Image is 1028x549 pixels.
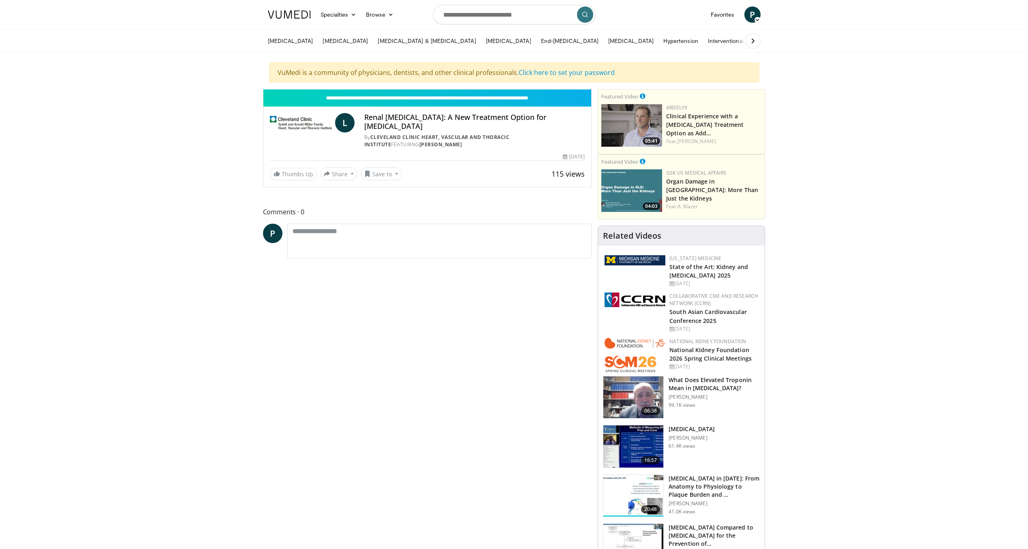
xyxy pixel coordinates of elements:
[677,203,698,210] a: A. Blazer
[677,138,716,145] a: [PERSON_NAME]
[669,293,758,307] a: Collaborative CME and Research Network (CCRN)
[563,153,585,160] div: [DATE]
[605,293,665,307] img: a04ee3ba-8487-4636-b0fb-5e8d268f3737.png.150x105_q85_autocrop_double_scale_upscale_version-0.2.png
[603,475,663,517] img: 823da73b-7a00-425d-bb7f-45c8b03b10c3.150x105_q85_crop-smart_upscale.jpg
[603,376,663,419] img: 98daf78a-1d22-4ebe-927e-10afe95ffd94.150x105_q85_crop-smart_upscale.jpg
[364,134,585,148] div: By FEATURING
[318,33,373,49] a: [MEDICAL_DATA]
[669,508,695,515] p: 41.0K views
[268,11,311,19] img: VuMedi Logo
[263,224,282,243] a: P
[703,33,780,49] a: Interventional Nephrology
[263,33,318,49] a: [MEDICAL_DATA]
[669,255,721,262] a: [US_STATE] Medicine
[551,169,585,179] span: 115 views
[666,138,761,145] div: Feat.
[666,112,744,137] a: Clinical Experience with a [MEDICAL_DATA] Treatment Option as Add…
[666,177,758,202] a: Organ Damage in [GEOGRAPHIC_DATA]: More Than Just the Kidneys
[419,141,462,148] a: [PERSON_NAME]
[601,169,662,212] a: 04:03
[643,203,660,210] span: 04:03
[666,203,761,210] div: Feat.
[603,425,760,468] a: 16:57 [MEDICAL_DATA] [PERSON_NAME] 61.4K views
[643,137,660,145] span: 05:41
[641,456,660,464] span: 16:57
[601,169,662,212] img: e91ec583-8f54-4b52-99b4-be941cf021de.png.150x105_q85_crop-smart_upscale.jpg
[669,280,758,287] div: [DATE]
[669,402,695,408] p: 99.1K views
[603,425,663,468] img: a92b9a22-396b-4790-a2bb-5028b5f4e720.150x105_q85_crop-smart_upscale.jpg
[669,263,748,279] a: State of the Art: Kidney and [MEDICAL_DATA] 2025
[270,113,332,132] img: Cleveland Clinic Heart, Vascular and Thoracic Institute
[658,33,703,49] a: Hypertension
[669,394,760,400] p: [PERSON_NAME]
[669,500,760,507] p: [PERSON_NAME]
[270,168,317,180] a: Thumbs Up
[641,407,660,415] span: 06:38
[603,376,760,419] a: 06:38 What Does Elevated Troponin Mean in [MEDICAL_DATA]? [PERSON_NAME] 99.1K views
[605,255,665,265] img: 5ed80e7a-0811-4ad9-9c3a-04de684f05f4.png.150x105_q85_autocrop_double_scale_upscale_version-0.2.png
[669,474,760,499] h3: [MEDICAL_DATA] in [DATE]: From Anatomy to Physiology to Plaque Burden and …
[269,62,759,83] div: VuMedi is a community of physicians, dentists, and other clinical professionals.
[603,231,661,241] h4: Related Videos
[364,134,510,148] a: Cleveland Clinic Heart, Vascular and Thoracic Institute
[669,346,752,362] a: National Kidney Foundation 2026 Spring Clinical Meetings
[669,523,760,548] h3: [MEDICAL_DATA] Compared to [MEDICAL_DATA] for the Prevention of…
[669,325,758,333] div: [DATE]
[605,338,665,372] img: 79503c0a-d5ce-4e31-88bd-91ebf3c563fb.png.150x105_q85_autocrop_double_scale_upscale_version-0.2.png
[601,104,662,147] img: 936b65e8-beaf-482e-be8f-62eeafe87c20.png.150x105_q85_crop-smart_upscale.png
[706,6,739,23] a: Favorites
[666,169,727,176] a: GSK US Medical Affairs
[603,33,658,49] a: [MEDICAL_DATA]
[744,6,761,23] a: P
[361,167,402,180] button: Save to
[669,443,695,449] p: 61.4K views
[669,308,747,324] a: South Asian Cardiovascular Conference 2025
[669,363,758,370] div: [DATE]
[666,104,687,111] a: Ardelyx
[335,113,355,132] a: L
[536,33,603,49] a: End-[MEDICAL_DATA]
[433,5,595,24] input: Search topics, interventions
[601,158,638,165] small: Featured Video
[669,435,715,441] p: [PERSON_NAME]
[316,6,361,23] a: Specialties
[601,104,662,147] a: 05:41
[263,207,592,217] span: Comments 0
[669,376,760,392] h3: What Does Elevated Troponin Mean in [MEDICAL_DATA]?
[364,113,585,130] h4: Renal [MEDICAL_DATA]: A New Treatment Option for [MEDICAL_DATA]
[373,33,481,49] a: [MEDICAL_DATA] & [MEDICAL_DATA]
[601,93,638,100] small: Featured Video
[519,68,615,77] a: Click here to set your password
[641,505,660,513] span: 20:48
[669,425,715,433] h3: [MEDICAL_DATA]
[320,167,358,180] button: Share
[669,338,746,345] a: National Kidney Foundation
[481,33,536,49] a: [MEDICAL_DATA]
[361,6,398,23] a: Browse
[603,474,760,517] a: 20:48 [MEDICAL_DATA] in [DATE]: From Anatomy to Physiology to Plaque Burden and … [PERSON_NAME] 4...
